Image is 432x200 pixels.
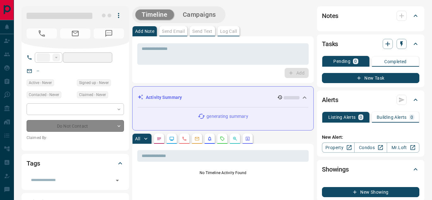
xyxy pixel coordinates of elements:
div: Activity Summary [138,92,308,103]
span: Contacted - Never [29,92,59,98]
span: No Number [94,28,124,39]
svg: Agent Actions [245,136,250,141]
p: Building Alerts [377,115,407,119]
p: New Alert: [322,134,419,141]
div: Notes [322,8,419,23]
p: 0 [354,59,357,64]
a: -- [37,68,39,73]
button: Open [113,176,122,185]
p: Add Note [135,29,154,33]
p: No Timeline Activity Found [137,170,309,176]
span: Claimed - Never [79,92,106,98]
svg: Lead Browsing Activity [169,136,174,141]
button: New Task [322,73,419,83]
button: Timeline [135,9,174,20]
h2: Showings [322,164,349,174]
p: 0 [410,115,413,119]
p: Completed [384,59,407,64]
svg: Notes [157,136,162,141]
p: Pending [333,59,350,64]
span: No Number [27,28,57,39]
p: generating summary [207,113,248,120]
h2: Alerts [322,95,338,105]
button: Campaigns [176,9,222,20]
p: Listing Alerts [328,115,356,119]
h2: Tasks [322,39,338,49]
div: Do Not Contact [27,120,124,132]
svg: Calls [182,136,187,141]
div: Showings [322,162,419,177]
span: Signed up - Never [79,80,109,86]
p: Activity Summary [146,94,182,101]
svg: Opportunities [232,136,238,141]
button: New Showing [322,187,419,197]
div: Tags [27,156,124,171]
a: Condos [354,142,387,153]
svg: Emails [194,136,200,141]
p: 0 [360,115,362,119]
svg: Requests [220,136,225,141]
p: Claimed By: [27,135,124,141]
h2: Tags [27,158,40,168]
h2: Notes [322,11,338,21]
div: Alerts [322,92,419,107]
a: Mr.Loft [387,142,419,153]
svg: Listing Alerts [207,136,212,141]
span: Active - Never [29,80,52,86]
div: Tasks [322,36,419,52]
a: Property [322,142,355,153]
p: All [135,136,140,141]
span: No Email [60,28,90,39]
